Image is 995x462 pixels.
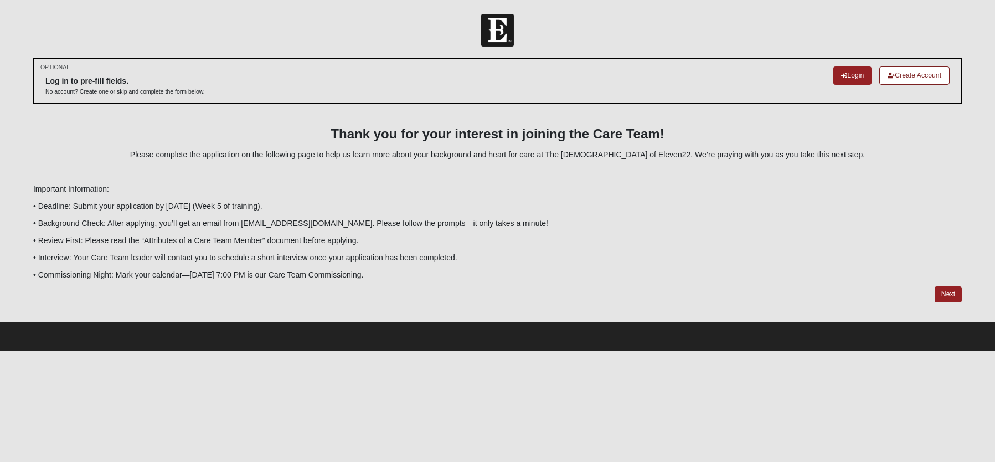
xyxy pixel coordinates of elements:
[45,88,205,96] p: No account? Create one or skip and complete the form below.
[935,286,962,302] a: Next
[33,126,962,142] h3: Thank you for your interest in joining the Care Team!
[33,149,962,161] p: Please complete the application on the following page to help us learn more about your background...
[33,235,962,247] p: • Review First: Please read the “Attributes of a Care Team Member” document before applying.
[45,76,205,86] h6: Log in to pre-fill fields.
[33,252,962,264] p: • Interview: Your Care Team leader will contact you to schedule a short interview once your appli...
[33,269,962,281] p: • Commissioning Night: Mark your calendar—[DATE] 7:00 PM is our Care Team Commissioning.
[33,184,109,193] span: Important Information:
[40,63,70,71] small: OPTIONAL
[879,66,950,85] a: Create Account
[481,14,514,47] img: Church of Eleven22 Logo
[33,218,962,229] p: • Background Check: After applying, you’ll get an email from [EMAIL_ADDRESS][DOMAIN_NAME]. Please...
[33,201,962,212] p: • Deadline: Submit your application by [DATE] (Week 5 of training).
[833,66,872,85] a: Login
